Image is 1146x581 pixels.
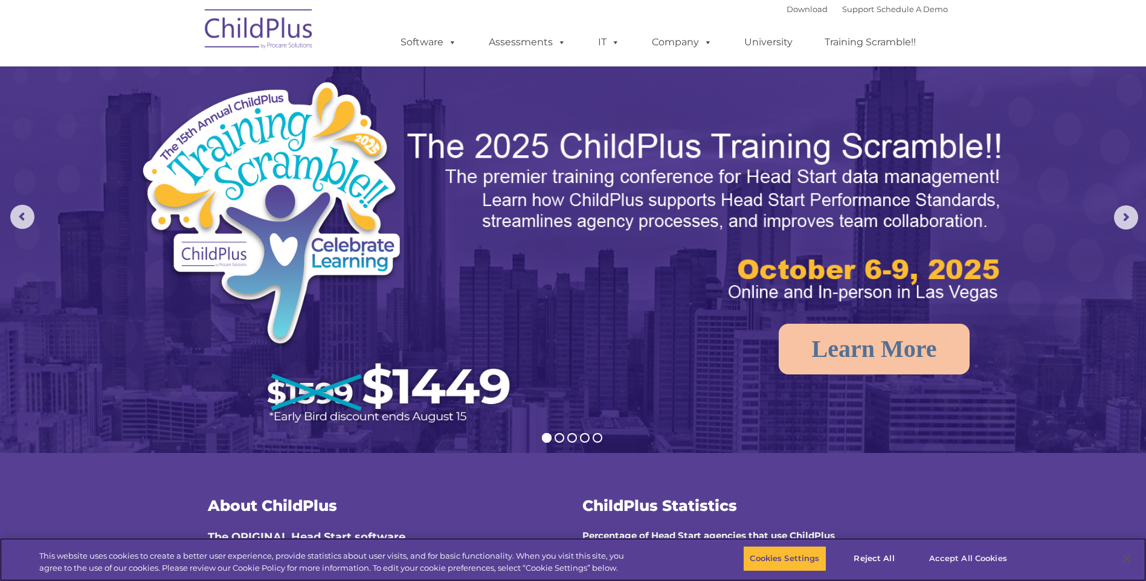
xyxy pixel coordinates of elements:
[477,30,578,54] a: Assessments
[837,546,912,571] button: Reject All
[813,30,928,54] a: Training Scramble!!
[208,530,408,544] span: The ORIGINAL Head Start software.
[732,30,805,54] a: University
[779,324,970,374] a: Learn More
[208,496,337,515] span: About ChildPlus
[842,4,874,14] a: Support
[582,496,737,515] span: ChildPlus Statistics
[743,546,826,571] button: Cookies Settings
[877,4,948,14] a: Schedule A Demo
[39,550,630,574] div: This website uses cookies to create a better user experience, provide statistics about user visit...
[787,4,948,14] font: |
[922,546,1014,571] button: Accept All Cookies
[388,30,469,54] a: Software
[199,1,320,61] img: ChildPlus by Procare Solutions
[586,30,632,54] a: IT
[787,4,828,14] a: Download
[640,30,724,54] a: Company
[582,530,835,541] strong: Percentage of Head Start agencies that use ChildPlus
[1113,545,1140,572] button: Close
